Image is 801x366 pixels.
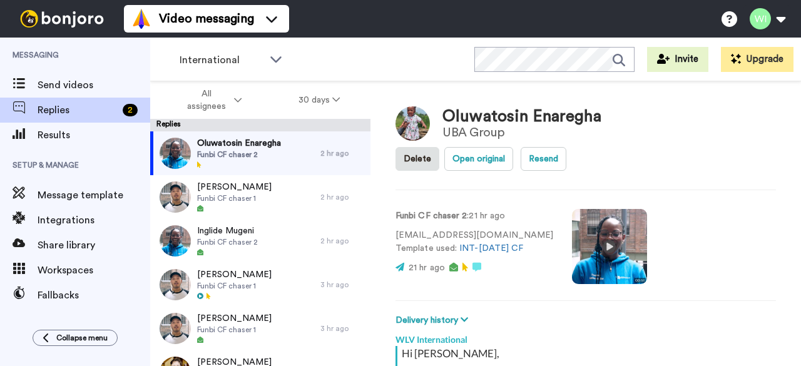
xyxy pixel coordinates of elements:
span: Results [38,128,150,143]
button: Delete [395,147,439,171]
button: Upgrade [721,47,793,72]
img: aa4d0603-80e3-4e58-a0fb-b2947d5a03b5-thumb.jpg [160,138,191,169]
span: Message template [38,188,150,203]
img: Image of Oluwatosin Enaregha [395,106,430,141]
span: Share library [38,238,150,253]
button: Collapse menu [33,330,118,346]
button: 30 days [270,89,369,111]
div: 2 [123,104,138,116]
span: All assignees [181,88,232,113]
span: 21 hr ago [409,263,445,272]
div: UBA Group [442,126,601,140]
span: Funbi CF chaser 1 [197,281,272,291]
span: Send videos [38,78,150,93]
span: Collapse menu [56,333,108,343]
div: Oluwatosin Enaregha [442,108,601,126]
button: Invite [647,47,708,72]
img: f555942a-3537-49c4-88e3-4608a442e57f-thumb.jpg [160,269,191,300]
a: [PERSON_NAME]Funbi CF chaser 12 hr ago [150,175,370,219]
div: 2 hr ago [320,148,364,158]
img: bj-logo-header-white.svg [15,10,109,28]
span: [PERSON_NAME] [197,181,272,193]
div: Replies [150,119,370,131]
span: Video messaging [159,10,254,28]
button: Resend [521,147,566,171]
span: Funbi CF chaser 1 [197,193,272,203]
span: Workspaces [38,263,150,278]
span: [PERSON_NAME] [197,312,272,325]
span: Oluwatosin Enaregha [197,137,281,150]
button: Delivery history [395,313,472,327]
span: Inglide Mugeni [197,225,258,237]
span: [PERSON_NAME] [197,268,272,281]
div: WLV International [395,327,776,346]
p: [EMAIL_ADDRESS][DOMAIN_NAME] Template used: [395,229,553,255]
span: Replies [38,103,118,118]
img: f555942a-3537-49c4-88e3-4608a442e57f-thumb.jpg [160,313,191,344]
span: Integrations [38,213,150,228]
div: 3 hr ago [320,280,364,290]
a: INT-[DATE] CF [459,244,523,253]
div: 2 hr ago [320,236,364,246]
span: Funbi CF chaser 1 [197,325,272,335]
span: Fallbacks [38,288,150,303]
a: Inglide MugeniFunbi CF chaser 22 hr ago [150,219,370,263]
img: vm-color.svg [131,9,151,29]
strong: Funbi CF chaser 2 [395,211,467,220]
a: Oluwatosin EnareghaFunbi CF chaser 22 hr ago [150,131,370,175]
img: f555942a-3537-49c4-88e3-4608a442e57f-thumb.jpg [160,181,191,213]
button: Open original [444,147,513,171]
span: Funbi CF chaser 2 [197,237,258,247]
button: All assignees [153,83,270,118]
span: Funbi CF chaser 2 [197,150,281,160]
p: : 21 hr ago [395,210,553,223]
a: [PERSON_NAME]Funbi CF chaser 13 hr ago [150,307,370,350]
div: 2 hr ago [320,192,364,202]
span: International [180,53,263,68]
div: 3 hr ago [320,323,364,333]
img: aa4d0603-80e3-4e58-a0fb-b2947d5a03b5-thumb.jpg [160,225,191,257]
a: [PERSON_NAME]Funbi CF chaser 13 hr ago [150,263,370,307]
